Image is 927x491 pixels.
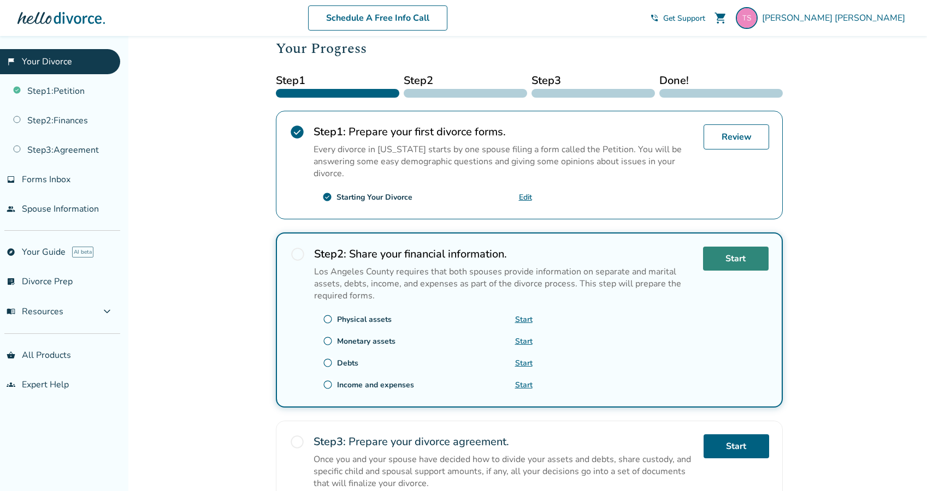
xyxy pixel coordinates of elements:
[322,192,332,202] span: check_circle
[515,314,533,325] a: Start
[314,124,695,139] h2: Prepare your first divorce forms.
[276,38,783,59] h2: Your Progress
[276,73,399,89] span: Step 1
[704,434,769,458] a: Start
[323,314,333,324] span: radio_button_unchecked
[323,358,333,368] span: radio_button_unchecked
[337,314,392,325] div: Physical assets
[314,124,346,139] strong: Step 1 :
[22,173,70,185] span: Forms Inbox
[314,143,695,179] p: Every divorce in [US_STATE] starts by one spouse filing a form called the Petition. You will be a...
[314,247,346,261] strong: Step 2 :
[703,247,769,271] a: Start
[314,247,694,261] h2: Share your financial information.
[314,434,346,449] strong: Step 3 :
[336,192,412,202] div: Starting Your Divorce
[7,307,15,316] span: menu_book
[7,277,15,286] span: list_alt_check
[7,205,15,213] span: people
[7,380,15,389] span: groups
[650,14,659,22] span: phone_in_talk
[72,247,93,258] span: AI beta
[101,305,114,318] span: expand_more
[704,124,769,149] a: Review
[663,13,705,23] span: Get Support
[323,380,333,390] span: radio_button_unchecked
[290,124,305,140] span: check_circle
[532,73,655,89] span: Step 3
[7,175,15,184] span: inbox
[337,380,414,390] div: Income and expenses
[515,380,533,390] a: Start
[519,192,532,202] a: Edit
[714,11,727,25] span: shopping_cart
[337,336,395,346] div: Monetary assets
[404,73,527,89] span: Step 2
[323,336,333,346] span: radio_button_unchecked
[290,247,305,262] span: radio_button_unchecked
[650,13,705,23] a: phone_in_talkGet Support
[7,248,15,256] span: explore
[515,358,533,368] a: Start
[314,434,695,449] h2: Prepare your divorce agreement.
[314,266,694,302] p: Los Angeles County requires that both spouses provide information on separate and marital assets,...
[308,5,447,31] a: Schedule A Free Info Call
[7,57,15,66] span: flag_2
[7,351,15,360] span: shopping_basket
[314,453,695,489] p: Once you and your spouse have decided how to divide your assets and debts, share custody, and spe...
[337,358,358,368] div: Debts
[7,306,63,318] span: Resources
[872,439,927,491] iframe: Chat Widget
[515,336,533,346] a: Start
[762,12,910,24] span: [PERSON_NAME] [PERSON_NAME]
[736,7,758,29] img: 33spins@gmail.com
[290,434,305,450] span: radio_button_unchecked
[659,73,783,89] span: Done!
